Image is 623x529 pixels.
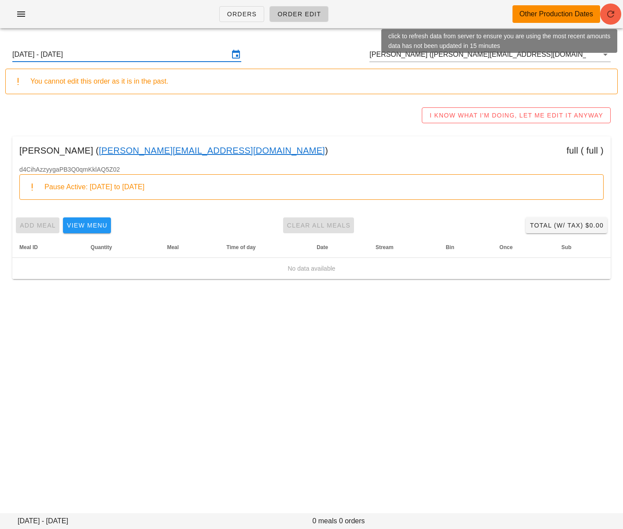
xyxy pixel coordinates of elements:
[30,77,168,85] span: You cannot edit this order as it is in the past.
[520,9,593,19] div: Other Production Dates
[226,244,255,250] span: Time of day
[219,237,310,258] th: Time of day: Not sorted. Activate to sort ascending.
[66,222,107,229] span: View Menu
[369,237,439,258] th: Stream: Not sorted. Activate to sort ascending.
[269,6,328,22] a: Order Edit
[439,237,492,258] th: Bin: Not sorted. Activate to sort ascending.
[167,244,179,250] span: Meal
[317,244,328,250] span: Date
[63,217,111,233] button: View Menu
[91,244,112,250] span: Quantity
[429,112,603,119] span: I KNOW WHAT I'M DOING, LET ME EDIT IT ANYWAY
[219,6,265,22] a: Orders
[422,107,611,123] button: I KNOW WHAT I'M DOING, LET ME EDIT IT ANYWAY
[492,237,554,258] th: Once: Not sorted. Activate to sort ascending.
[12,165,611,214] div: d4CihAzzyygaPB3Q0qmKklAQ5Z02
[160,237,219,258] th: Meal: Not sorted. Activate to sort ascending.
[554,237,611,258] th: Sub: Not sorted. Activate to sort ascending.
[12,258,611,279] td: No data available
[227,11,257,18] span: Orders
[277,11,321,18] span: Order Edit
[44,182,596,192] div: Pause Active: [DATE] to [DATE]
[446,244,454,250] span: Bin
[499,244,512,250] span: Once
[19,244,38,250] span: Meal ID
[99,143,325,158] a: [PERSON_NAME][EMAIL_ADDRESS][DOMAIN_NAME]
[529,222,604,229] span: Total (w/ Tax) $0.00
[526,217,607,233] button: Total (w/ Tax) $0.00
[561,244,571,250] span: Sub
[12,136,611,165] div: [PERSON_NAME] ( ) full ( full )
[12,237,84,258] th: Meal ID: Not sorted. Activate to sort ascending.
[376,244,394,250] span: Stream
[310,237,369,258] th: Date: Not sorted. Activate to sort ascending.
[84,237,160,258] th: Quantity: Not sorted. Activate to sort ascending.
